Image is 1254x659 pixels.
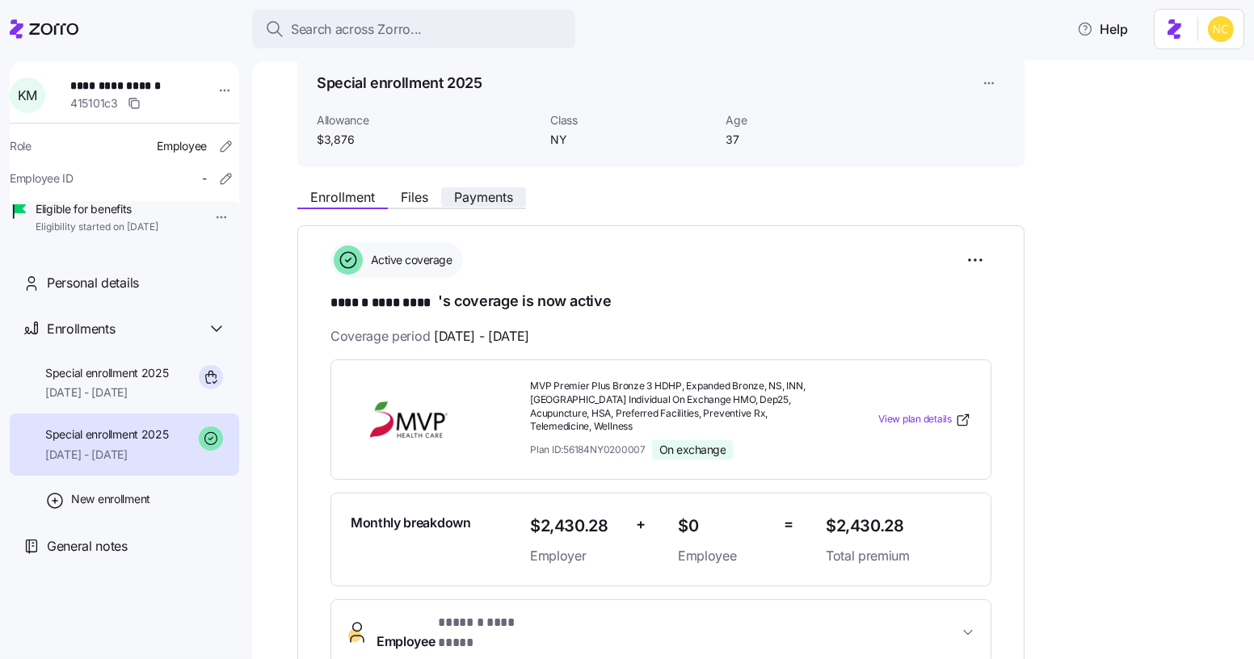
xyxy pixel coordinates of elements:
[1077,19,1128,39] span: Help
[530,546,623,566] span: Employer
[330,291,991,313] h1: 's coverage is now active
[202,170,207,187] span: -
[550,112,713,128] span: Class
[366,252,452,268] span: Active coverage
[47,536,128,556] span: General notes
[351,401,467,439] img: MVP Health Plans
[36,220,158,234] span: Eligibility started on [DATE]
[550,132,713,148] span: NY
[10,138,32,154] span: Role
[36,201,158,217] span: Eligible for benefits
[1064,13,1141,45] button: Help
[351,513,471,533] span: Monthly breakdown
[71,491,150,507] span: New enrollment
[45,447,169,463] span: [DATE] - [DATE]
[47,273,139,293] span: Personal details
[878,412,971,428] a: View plan details
[678,546,771,566] span: Employee
[70,95,118,111] span: 415101c3
[317,112,537,128] span: Allowance
[659,443,726,457] span: On exchange
[310,191,375,204] span: Enrollment
[252,10,575,48] button: Search across Zorro...
[678,513,771,539] span: $0
[530,513,623,539] span: $2,430.28
[530,380,813,434] span: MVP Premier Plus Bronze 3 HDHP, Expanded Bronze, NS, INN, [GEOGRAPHIC_DATA] Individual On Exchang...
[434,326,529,346] span: [DATE] - [DATE]
[47,319,115,339] span: Enrollments
[45,426,169,443] span: Special enrollment 2025
[157,138,207,154] span: Employee
[377,613,552,652] span: Employee
[45,384,169,401] span: [DATE] - [DATE]
[401,191,428,204] span: Files
[826,546,971,566] span: Total premium
[317,73,482,93] h1: Special enrollment 2025
[726,112,888,128] span: Age
[826,513,971,539] span: $2,430.28
[784,513,793,536] span: =
[18,89,37,102] span: K M
[878,412,952,427] span: View plan details
[726,132,888,148] span: 37
[636,513,646,536] span: +
[317,132,537,148] span: $3,876
[530,443,646,456] span: Plan ID: 56184NY0200007
[45,365,169,381] span: Special enrollment 2025
[10,170,74,187] span: Employee ID
[1208,16,1234,42] img: e03b911e832a6112bf72643c5874f8d8
[330,326,529,346] span: Coverage period
[454,191,513,204] span: Payments
[291,19,422,40] span: Search across Zorro...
